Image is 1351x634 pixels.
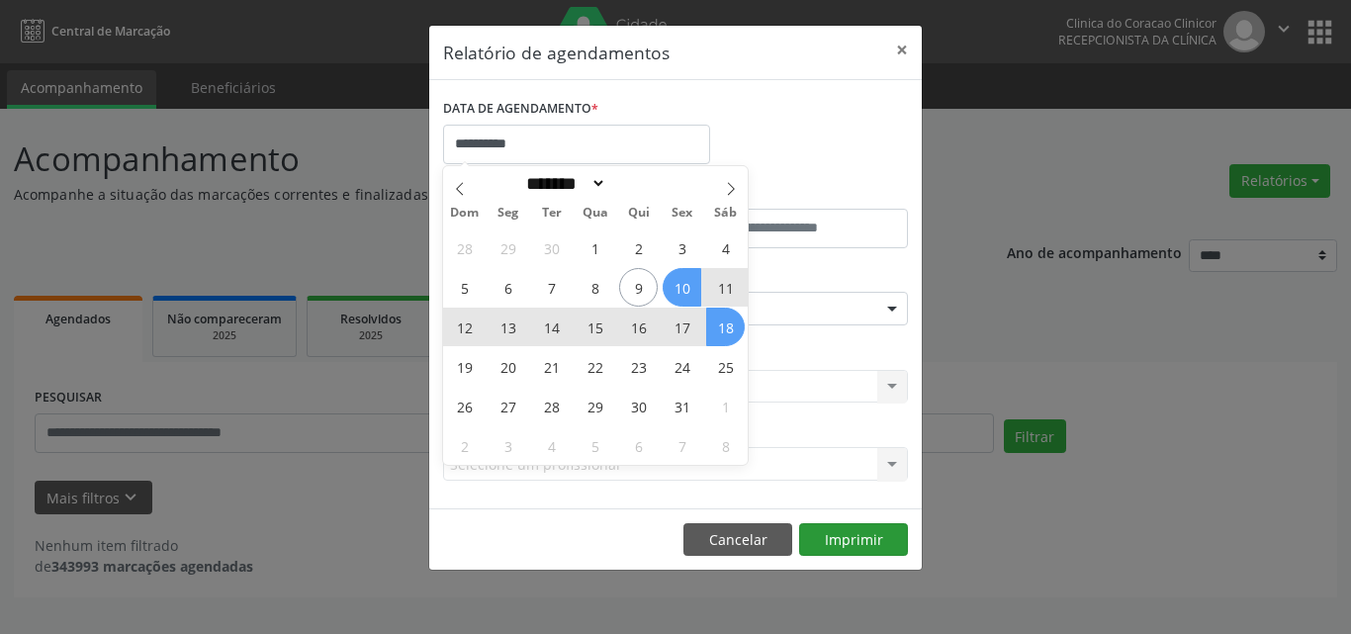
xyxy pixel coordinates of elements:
span: Outubro 12, 2025 [445,308,484,346]
span: Outubro 17, 2025 [663,308,701,346]
span: Outubro 15, 2025 [576,308,614,346]
span: Outubro 29, 2025 [576,387,614,425]
span: Outubro 16, 2025 [619,308,658,346]
span: Novembro 8, 2025 [706,426,745,465]
span: Outubro 26, 2025 [445,387,484,425]
span: Outubro 20, 2025 [489,347,527,386]
span: Setembro 28, 2025 [445,228,484,267]
span: Outubro 9, 2025 [619,268,658,307]
span: Novembro 4, 2025 [532,426,571,465]
span: Outubro 11, 2025 [706,268,745,307]
span: Outubro 22, 2025 [576,347,614,386]
span: Outubro 21, 2025 [532,347,571,386]
span: Qui [617,207,661,220]
span: Outubro 24, 2025 [663,347,701,386]
span: Outubro 1, 2025 [576,228,614,267]
span: Novembro 7, 2025 [663,426,701,465]
span: Outubro 25, 2025 [706,347,745,386]
span: Outubro 7, 2025 [532,268,571,307]
span: Qua [574,207,617,220]
span: Outubro 6, 2025 [489,268,527,307]
span: Outubro 31, 2025 [663,387,701,425]
span: Outubro 13, 2025 [489,308,527,346]
span: Outubro 30, 2025 [619,387,658,425]
span: Outubro 3, 2025 [663,228,701,267]
input: Year [606,173,672,194]
label: ATÉ [680,178,908,209]
span: Outubro 5, 2025 [445,268,484,307]
span: Outubro 8, 2025 [576,268,614,307]
span: Outubro 19, 2025 [445,347,484,386]
span: Outubro 18, 2025 [706,308,745,346]
span: Sáb [704,207,748,220]
span: Outubro 14, 2025 [532,308,571,346]
span: Dom [443,207,487,220]
span: Outubro 23, 2025 [619,347,658,386]
button: Cancelar [683,523,792,557]
button: Imprimir [799,523,908,557]
span: Setembro 30, 2025 [532,228,571,267]
span: Seg [487,207,530,220]
span: Novembro 5, 2025 [576,426,614,465]
span: Ter [530,207,574,220]
span: Novembro 2, 2025 [445,426,484,465]
h5: Relatório de agendamentos [443,40,670,65]
select: Month [519,173,606,194]
span: Novembro 6, 2025 [619,426,658,465]
span: Outubro 10, 2025 [663,268,701,307]
button: Close [882,26,922,74]
span: Outubro 4, 2025 [706,228,745,267]
span: Setembro 29, 2025 [489,228,527,267]
span: Outubro 2, 2025 [619,228,658,267]
span: Outubro 28, 2025 [532,387,571,425]
label: DATA DE AGENDAMENTO [443,94,598,125]
span: Outubro 27, 2025 [489,387,527,425]
span: Novembro 1, 2025 [706,387,745,425]
span: Novembro 3, 2025 [489,426,527,465]
span: Sex [661,207,704,220]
